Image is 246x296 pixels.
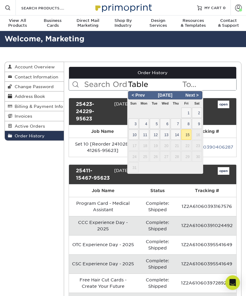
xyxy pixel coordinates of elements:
[148,167,191,182] div: $316.57
[150,129,160,140] span: 12
[69,216,137,235] td: CCC Experience Day - 2025
[70,15,105,32] a: Direct MailMarketing
[5,121,64,131] a: Active Orders
[12,64,55,69] span: Account Overview
[114,168,147,173] span: [DATE] 1:54pm
[225,275,240,290] div: Open Intercom Messenger
[181,108,191,118] span: 1
[2,277,52,294] iframe: Google Customer Reviews
[192,108,202,118] span: 2
[192,140,202,151] span: 23
[105,18,141,23] span: Shop By
[93,1,153,14] img: Primoprint
[150,119,160,129] span: 5
[5,72,64,82] a: Contact Information
[12,114,32,119] span: Invoices
[192,151,202,162] span: 30
[5,91,64,101] a: Address Book
[192,129,202,140] span: 16
[160,99,170,107] th: Wed
[178,197,236,216] td: 1Z2A61060393167576
[5,82,64,91] a: Change Password
[137,216,178,235] td: Complete: Shipped
[69,197,137,216] td: Program Card - Medical Assistant
[160,151,170,162] span: 27
[137,274,178,293] td: Complete: Shipped
[128,119,138,129] span: 3
[211,18,246,28] div: & Support
[181,99,192,107] th: Fri
[12,74,58,79] span: Contact Information
[160,129,170,140] span: 13
[129,92,148,99] span: < Prev
[171,119,181,129] span: 7
[178,216,236,235] td: 1Z2A61060391024492
[70,18,105,23] span: Direct Mail
[105,15,141,32] a: Shop ByIndustry
[181,119,191,129] span: 8
[150,151,160,162] span: 26
[12,133,45,138] span: Order History
[176,18,211,28] div: & Templates
[181,140,191,151] span: 22
[70,18,105,28] div: Marketing
[69,235,137,254] td: OTC Experience Day - 2025
[192,99,202,107] th: Sat
[35,15,70,32] a: BusinessCards
[160,119,170,129] span: 6
[150,140,160,151] span: 19
[35,18,70,28] div: Cards
[204,5,222,10] span: MY CART
[5,102,64,111] a: Billing & Payment Info
[218,101,229,108] a: open
[149,99,160,107] th: Tue
[5,131,64,140] a: Order History
[160,140,170,151] span: 20
[128,129,138,140] span: 10
[128,162,138,173] span: 31
[171,151,181,162] span: 28
[141,18,176,28] div: Services
[12,94,45,99] span: Address Book
[182,79,236,90] input: To...
[137,235,178,254] td: Complete: Shipped
[170,99,181,107] th: Thu
[139,129,149,140] span: 11
[5,62,64,72] a: Account Overview
[181,129,191,140] span: 15
[223,5,226,10] span: 0
[178,254,236,274] td: 1Z2A61060395541649
[69,125,136,138] th: Job Name
[12,104,63,109] span: Billing & Payment Info
[211,15,246,32] a: Contact& Support
[128,99,139,107] th: Sun
[21,4,80,12] input: SEARCH PRODUCTS.....
[12,84,54,89] span: Change Password
[218,167,229,175] a: open
[69,254,137,274] td: CSC Experience Day - 2025
[178,125,236,138] th: Tracking #
[139,99,149,107] th: Mon
[178,184,236,197] th: Tracking #
[139,119,149,129] span: 4
[156,93,175,98] span: [DATE]
[183,92,201,99] span: Next >
[114,102,148,106] span: [DATE] 2:42pm
[35,18,70,23] span: Business
[5,111,64,121] a: Invoices
[178,274,236,293] td: 1Z2A61060397289240
[137,197,178,216] td: Complete: Shipped
[127,79,182,90] input: From...
[141,18,176,23] span: Design
[84,79,127,90] input: Search Orders...
[105,18,141,28] div: Industry
[76,168,110,181] a: 25411-15467-95623
[128,140,138,151] span: 17
[76,101,94,122] a: 25423-24229-95623
[69,67,236,78] a: Order History
[181,145,233,150] a: 1Z2A61060390406287
[176,18,211,23] span: Resources
[137,184,178,197] th: Status
[178,235,236,254] td: 1Z2A61060395541649
[141,15,176,32] a: DesignServices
